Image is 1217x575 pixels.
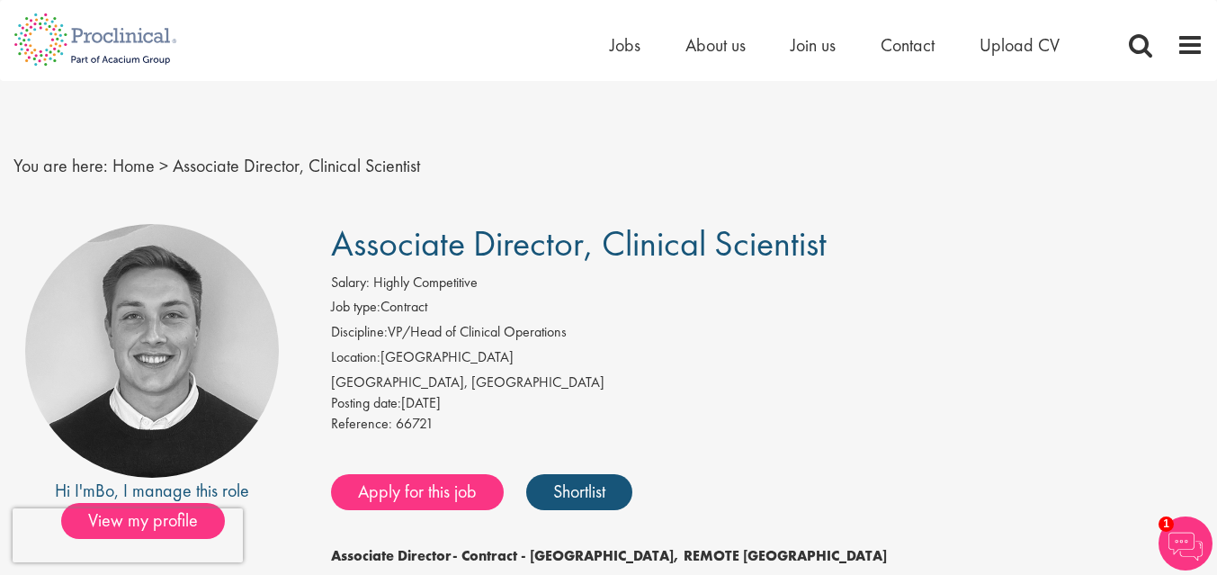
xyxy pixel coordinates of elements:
span: 66721 [396,414,434,433]
a: Contact [881,33,935,57]
a: breadcrumb link [112,154,155,177]
img: Chatbot [1159,517,1213,571]
strong: - Contract - [GEOGRAPHIC_DATA], REMOTE [GEOGRAPHIC_DATA] [452,546,887,565]
li: Contract [331,297,1204,322]
a: Upload CV [980,33,1060,57]
li: VP/Head of Clinical Operations [331,322,1204,347]
a: View my profile [61,507,243,530]
a: Apply for this job [331,474,504,510]
a: Shortlist [526,474,632,510]
span: > [159,154,168,177]
li: [GEOGRAPHIC_DATA] [331,347,1204,373]
a: Jobs [610,33,640,57]
span: Associate Director, Clinical Scientist [331,220,827,266]
span: Associate Director, Clinical Scientist [173,154,420,177]
label: Job type: [331,297,380,318]
span: View my profile [61,503,225,539]
label: Reference: [331,414,392,435]
iframe: reCAPTCHA [13,508,243,562]
div: [GEOGRAPHIC_DATA], [GEOGRAPHIC_DATA] [331,373,1204,393]
a: Join us [791,33,836,57]
span: 1 [1159,517,1174,532]
label: Location: [331,347,380,368]
img: imeage of recruiter Bo Forsen [25,224,279,478]
div: [DATE] [331,393,1204,414]
span: Highly Competitive [373,273,478,292]
label: Discipline: [331,322,388,343]
label: Salary: [331,273,370,293]
strong: Associate Director [331,546,452,565]
span: Posting date: [331,393,401,412]
a: About us [685,33,746,57]
a: Bo [95,479,114,502]
span: You are here: [13,154,108,177]
div: Hi I'm , I manage this role [13,478,291,504]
